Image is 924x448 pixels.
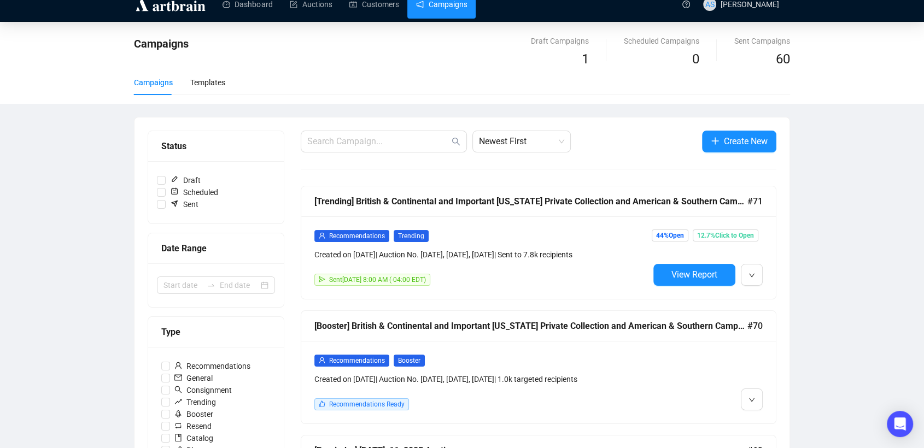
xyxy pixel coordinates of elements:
span: Recommendations Ready [329,400,405,408]
input: End date [220,279,259,291]
span: Sent [166,198,203,210]
span: Booster [394,355,425,367]
span: General [170,372,217,384]
div: [Trending] British & Continental and Important [US_STATE] Private Collection and American & South... [314,194,747,208]
span: book [174,434,182,441]
span: 12.7% Click to Open [693,229,758,241]
span: question-circle [682,1,690,8]
div: Templates [190,76,225,89]
span: Campaigns [134,37,189,50]
div: Campaigns [134,76,173,89]
span: View Report [671,269,717,280]
div: [Booster] British & Continental and Important [US_STATE] Private Collection and American & Southe... [314,319,747,333]
span: Recommendations [170,360,255,372]
div: Draft Campaigns [531,35,589,47]
span: Sent [DATE] 8:00 AM (-04:00 EDT) [329,276,426,284]
div: Date Range [161,241,271,255]
span: search [174,386,182,393]
div: Sent Campaigns [734,35,790,47]
span: Catalog [170,432,218,444]
span: down [748,397,755,403]
span: rocket [174,410,182,417]
span: plus [711,137,720,145]
div: Scheduled Campaigns [624,35,699,47]
span: send [319,276,325,282]
span: swap-right [207,281,215,290]
span: Consignment [170,384,236,396]
a: [Booster] British & Continental and Important [US_STATE] Private Collection and American & Southe... [301,310,776,424]
button: View Report [653,264,735,286]
span: Booster [170,408,218,420]
span: Draft [166,174,205,186]
span: #70 [747,319,763,333]
div: Type [161,325,271,339]
span: search [452,137,460,146]
span: Scheduled [166,186,223,198]
div: Created on [DATE] | Auction No. [DATE], [DATE], [DATE] | Sent to 7.8k recipients [314,249,649,261]
span: Create New [724,134,768,148]
span: Recommendations [329,232,385,240]
input: Search Campaign... [307,135,449,148]
span: like [319,400,325,407]
span: 60 [776,51,790,67]
span: 0 [692,51,699,67]
span: Newest First [479,131,564,152]
a: [Trending] British & Continental and Important [US_STATE] Private Collection and American & South... [301,186,776,299]
span: 1 [582,51,589,67]
span: Trending [170,396,220,408]
div: Open Intercom Messenger [887,411,913,437]
span: to [207,281,215,290]
input: Start date [163,279,202,291]
span: user [174,362,182,369]
span: down [748,272,755,279]
span: #71 [747,194,763,208]
span: user [319,232,325,239]
span: rise [174,398,182,405]
span: user [319,357,325,363]
span: Resend [170,420,216,432]
span: 44% Open [652,229,688,241]
span: mail [174,374,182,381]
div: Created on [DATE] | Auction No. [DATE], [DATE], [DATE] | 1.0k targeted recipients [314,373,649,385]
button: Create New [702,131,776,152]
span: Recommendations [329,357,385,364]
span: Trending [394,230,429,242]
div: Status [161,139,271,153]
span: retweet [174,422,182,429]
